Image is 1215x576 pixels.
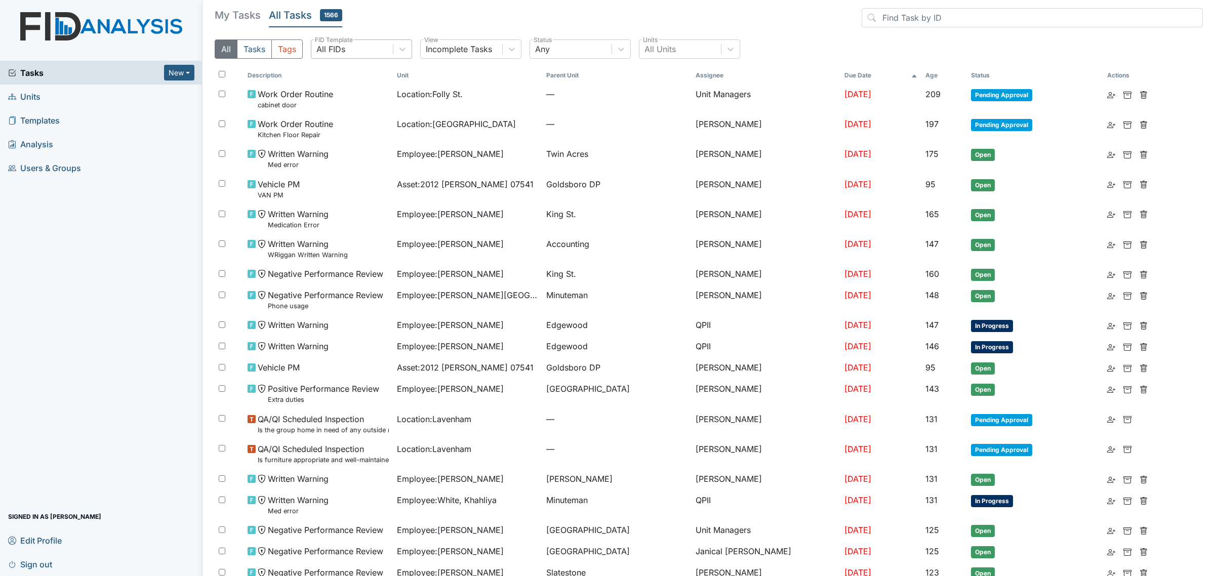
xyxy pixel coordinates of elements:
[268,301,383,311] small: Phone usage
[397,413,471,425] span: Location : Lavenham
[542,67,692,84] th: Toggle SortBy
[921,67,967,84] th: Toggle SortBy
[268,268,383,280] span: Negative Performance Review
[692,84,841,114] td: Unit Managers
[1140,289,1148,301] a: Delete
[971,149,995,161] span: Open
[258,443,389,465] span: QA/QI Scheduled Inspection Is furniture appropriate and well-maintained (broken, missing pieces, ...
[546,88,687,100] span: —
[219,71,225,77] input: Toggle All Rows Selected
[268,148,329,170] span: Written Warning Med error
[258,178,300,200] span: Vehicle PM VAN PM
[546,383,630,395] span: [GEOGRAPHIC_DATA]
[397,473,504,485] span: Employee : [PERSON_NAME]
[397,148,504,160] span: Employee : [PERSON_NAME]
[844,525,871,535] span: [DATE]
[971,179,995,191] span: Open
[397,545,504,557] span: Employee : [PERSON_NAME]
[971,444,1032,456] span: Pending Approval
[1103,67,1154,84] th: Actions
[397,208,504,220] span: Employee : [PERSON_NAME]
[844,474,871,484] span: [DATE]
[8,112,60,128] span: Templates
[8,556,52,572] span: Sign out
[268,494,329,516] span: Written Warning Med error
[925,414,938,424] span: 131
[164,65,194,80] button: New
[258,190,300,200] small: VAN PM
[1123,88,1131,100] a: Archive
[844,320,871,330] span: [DATE]
[692,409,841,439] td: [PERSON_NAME]
[692,439,841,469] td: [PERSON_NAME]
[1140,178,1148,190] a: Delete
[971,525,995,537] span: Open
[397,361,534,374] span: Asset : 2012 [PERSON_NAME] 07541
[546,473,613,485] span: [PERSON_NAME]
[971,269,995,281] span: Open
[925,546,939,556] span: 125
[971,495,1013,507] span: In Progress
[925,239,939,249] span: 147
[1140,361,1148,374] a: Delete
[844,341,871,351] span: [DATE]
[258,88,333,110] span: Work Order Routine cabinet door
[8,509,101,524] span: Signed in as [PERSON_NAME]
[8,136,53,152] span: Analysis
[1140,88,1148,100] a: Delete
[692,204,841,234] td: [PERSON_NAME]
[546,289,588,301] span: Minuteman
[1140,319,1148,331] a: Delete
[971,546,995,558] span: Open
[692,67,841,84] th: Assignee
[844,119,871,129] span: [DATE]
[1123,208,1131,220] a: Archive
[316,43,345,55] div: All FIDs
[925,269,939,279] span: 160
[546,494,588,506] span: Minuteman
[1140,545,1148,557] a: Delete
[397,524,504,536] span: Employee : [PERSON_NAME]
[1123,473,1131,485] a: Archive
[258,361,300,374] span: Vehicle PM
[971,119,1032,131] span: Pending Approval
[268,524,383,536] span: Negative Performance Review
[546,148,588,160] span: Twin Acres
[692,379,841,408] td: [PERSON_NAME]
[8,89,40,104] span: Units
[546,443,687,455] span: —
[844,546,871,556] span: [DATE]
[8,67,164,79] a: Tasks
[546,118,687,130] span: —
[1140,118,1148,130] a: Delete
[844,414,871,424] span: [DATE]
[1123,289,1131,301] a: Archive
[971,414,1032,426] span: Pending Approval
[268,238,348,260] span: Written Warning WRiggan Written Warning
[397,268,504,280] span: Employee : [PERSON_NAME]
[258,455,389,465] small: Is furniture appropriate and well-maintained (broken, missing pieces, sufficient number for seati...
[1123,238,1131,250] a: Archive
[393,67,542,84] th: Toggle SortBy
[1123,340,1131,352] a: Archive
[1140,238,1148,250] a: Delete
[971,290,995,302] span: Open
[397,118,516,130] span: Location : [GEOGRAPHIC_DATA]
[971,341,1013,353] span: In Progress
[692,490,841,520] td: QPII
[925,209,939,219] span: 165
[546,340,588,352] span: Edgewood
[925,89,941,99] span: 209
[215,39,237,59] button: All
[971,384,995,396] span: Open
[1123,148,1131,160] a: Archive
[397,383,504,395] span: Employee : [PERSON_NAME]
[1123,545,1131,557] a: Archive
[258,130,333,140] small: Kitchen Floor Repair
[258,100,333,110] small: cabinet door
[844,239,871,249] span: [DATE]
[844,269,871,279] span: [DATE]
[546,524,630,536] span: [GEOGRAPHIC_DATA]
[268,319,329,331] span: Written Warning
